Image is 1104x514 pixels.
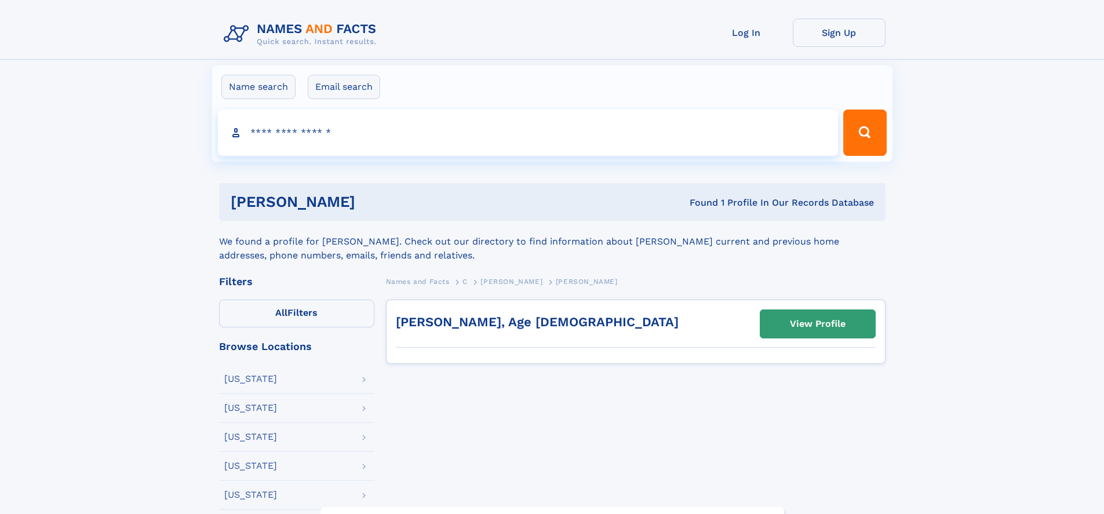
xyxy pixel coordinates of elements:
img: Logo Names and Facts [219,19,386,50]
a: [PERSON_NAME], Age [DEMOGRAPHIC_DATA] [396,315,679,329]
a: Names and Facts [386,274,450,289]
div: [US_STATE] [224,432,277,442]
a: Sign Up [793,19,886,47]
a: Log In [700,19,793,47]
div: View Profile [790,311,846,337]
span: C [462,278,468,286]
div: [US_STATE] [224,461,277,471]
a: [PERSON_NAME] [480,274,542,289]
label: Filters [219,300,374,327]
button: Search Button [843,110,886,156]
div: [US_STATE] [224,490,277,500]
span: [PERSON_NAME] [480,278,542,286]
div: Filters [219,276,374,287]
a: C [462,274,468,289]
label: Name search [221,75,296,99]
div: [US_STATE] [224,374,277,384]
div: Found 1 Profile In Our Records Database [522,196,874,209]
label: Email search [308,75,380,99]
div: [US_STATE] [224,403,277,413]
span: All [275,307,287,318]
h1: [PERSON_NAME] [231,195,523,209]
a: View Profile [760,310,875,338]
span: [PERSON_NAME] [556,278,618,286]
input: search input [218,110,839,156]
div: We found a profile for [PERSON_NAME]. Check out our directory to find information about [PERSON_N... [219,221,886,263]
div: Browse Locations [219,341,374,352]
